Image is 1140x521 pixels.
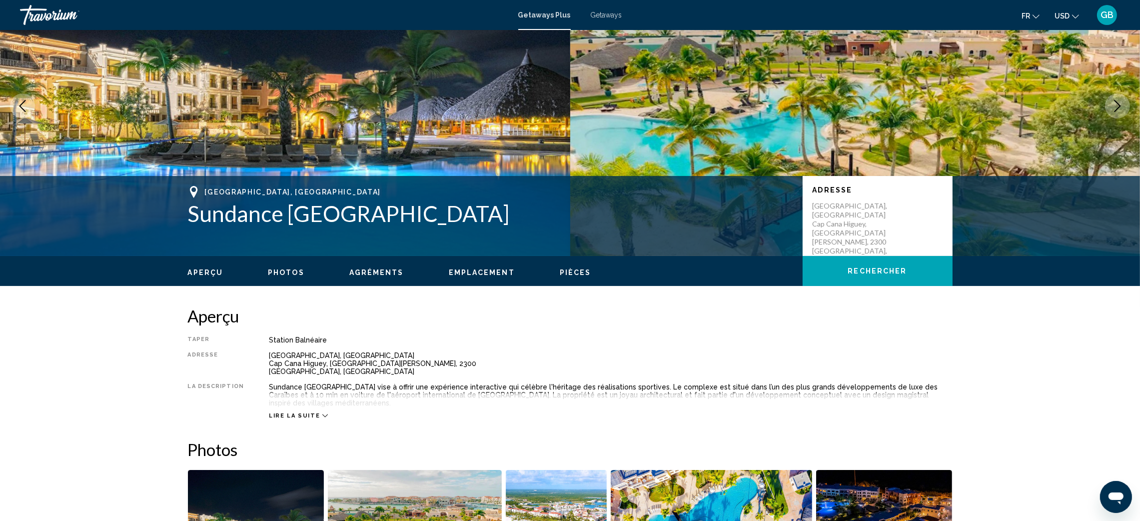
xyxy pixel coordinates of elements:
[349,268,404,276] span: Agréments
[1055,12,1070,20] span: USD
[188,306,953,326] h2: Aperçu
[188,200,793,226] h1: Sundance [GEOGRAPHIC_DATA]
[518,11,571,19] a: Getaways Plus
[1022,8,1040,23] button: Change language
[205,188,381,196] span: [GEOGRAPHIC_DATA], [GEOGRAPHIC_DATA]
[10,93,35,118] button: Previous image
[269,412,320,419] span: Lire la suite
[813,186,943,194] p: Adresse
[269,383,953,407] div: Sundance [GEOGRAPHIC_DATA] vise à offrir une expérience interactive qui célèbre l'héritage des ré...
[268,268,304,276] span: Photos
[269,336,953,344] div: Station balnéaire
[1094,4,1120,25] button: User Menu
[848,267,907,275] span: Rechercher
[268,268,304,277] button: Photos
[803,256,953,286] button: Rechercher
[1022,12,1030,20] span: fr
[449,268,515,276] span: Emplacement
[269,351,953,375] div: [GEOGRAPHIC_DATA], [GEOGRAPHIC_DATA] Cap Cana Higuey, [GEOGRAPHIC_DATA][PERSON_NAME], 2300 [GEOGR...
[20,5,508,25] a: Travorium
[1100,481,1132,513] iframe: Bouton de lancement de la fenêtre de messagerie
[188,336,244,344] div: Taper
[449,268,515,277] button: Emplacement
[349,268,404,277] button: Agréments
[1055,8,1079,23] button: Change currency
[269,412,328,419] button: Lire la suite
[560,268,591,276] span: Pièces
[1105,93,1130,118] button: Next image
[188,383,244,407] div: La description
[188,351,244,375] div: Adresse
[813,201,893,264] p: [GEOGRAPHIC_DATA], [GEOGRAPHIC_DATA] Cap Cana Higuey, [GEOGRAPHIC_DATA][PERSON_NAME], 2300 [GEOGR...
[560,268,591,277] button: Pièces
[188,268,223,277] button: Aperçu
[188,268,223,276] span: Aperçu
[188,439,953,459] h2: Photos
[591,11,622,19] a: Getaways
[1101,10,1114,20] span: GB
